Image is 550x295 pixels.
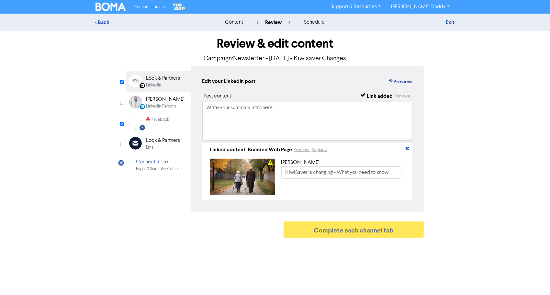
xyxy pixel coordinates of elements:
[95,18,209,26] div: < Back
[210,146,292,153] div: Linked content: Branded Web Page
[386,2,455,12] a: [PERSON_NAME] Daddy
[126,113,191,133] div: Facebook Facebook
[446,19,455,26] a: Exit
[210,159,275,195] img: ai-generated-seniors-walk-elderly-8627316.jpg
[294,146,310,153] button: Preview
[225,18,243,26] div: content
[204,92,231,100] div: Post content
[202,77,256,86] div: Edit your LinkedIn post
[388,77,412,86] button: Preview
[136,166,180,172] div: Pages/Channels/Profiles
[146,103,178,109] div: LinkedIn Personal
[126,36,424,51] h1: Review & edit content
[325,2,386,12] a: Support & Resources
[152,117,169,123] div: Facebook
[172,3,186,11] img: The Gap
[146,74,180,82] div: Lock & Partners
[146,144,156,151] div: Email
[284,221,424,238] button: Complete each channel tab
[304,18,325,26] div: schedule
[126,92,191,113] div: LinkedinPersonal [PERSON_NAME]LinkedIn Personal
[394,92,411,100] button: Remove
[518,264,550,295] iframe: Chat Widget
[95,3,126,11] img: BOMA Logo
[146,137,180,144] div: Lock & Partners
[294,147,310,152] a: Preview
[311,146,328,153] button: Replace
[146,82,162,88] div: LinkedIn
[126,71,191,92] div: Linkedin Lock & PartnersLinkedIn
[146,96,185,103] div: [PERSON_NAME]
[133,5,166,9] span: Premium Libraries:
[367,92,393,100] div: Link added
[257,18,290,26] div: review
[202,102,413,141] textarea: Write your summary intro here...
[129,117,142,130] img: Facebook
[129,96,142,108] img: LinkedinPersonal
[126,54,424,63] p: Campaign: Newsletter - [DATE] - Kiwisaver Changes
[126,133,191,154] div: Lock & PartnersEmail
[129,74,142,87] img: Linkedin
[126,154,191,176] div: Connect morePages/Channels/Profiles
[281,159,402,166] div: [PERSON_NAME]
[136,158,180,166] div: Connect more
